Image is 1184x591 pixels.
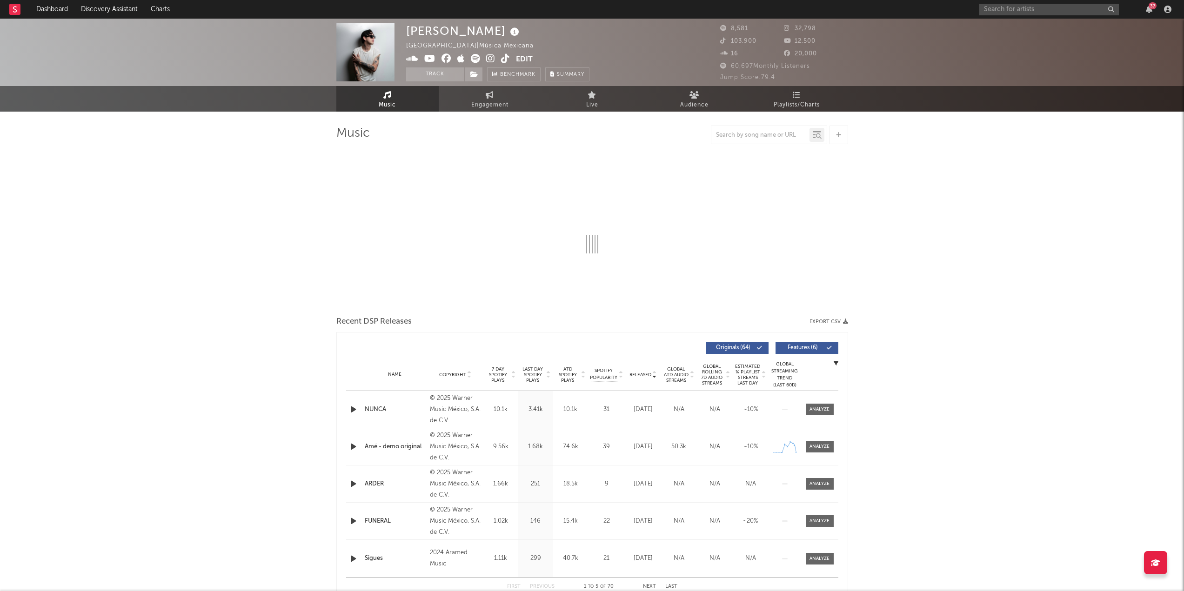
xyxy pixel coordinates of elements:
div: 3.41k [521,405,551,414]
div: [GEOGRAPHIC_DATA] | Música Mexicana [406,40,544,52]
div: 251 [521,479,551,489]
div: [DATE] [628,479,659,489]
div: N/A [699,442,730,452]
div: 1.68k [521,442,551,452]
div: [DATE] [628,554,659,563]
div: 2024 Aramed Music [430,547,481,570]
div: N/A [663,479,695,489]
button: Originals(64) [706,342,769,354]
a: Music [336,86,439,112]
span: Spotify Popularity [590,367,617,381]
span: Estimated % Playlist Streams Last Day [735,364,761,386]
div: N/A [663,517,695,526]
span: Global Rolling 7D Audio Streams [699,364,725,386]
div: N/A [735,554,766,563]
span: Last Day Spotify Plays [521,366,545,383]
span: 8,581 [720,26,748,32]
span: Live [586,100,598,111]
div: FUNERAL [365,517,426,526]
div: 9.56k [486,442,516,452]
a: Engagement [439,86,541,112]
div: 40.7k [555,554,586,563]
a: Live [541,86,643,112]
div: 50.3k [663,442,695,452]
a: Playlists/Charts [746,86,848,112]
input: Search by song name or URL [711,132,809,139]
button: Next [643,584,656,589]
div: N/A [735,479,766,489]
span: Audience [680,100,709,111]
div: N/A [699,405,730,414]
button: Edit [516,54,533,66]
div: 146 [521,517,551,526]
span: ATD Spotify Plays [555,366,580,383]
span: 16 [720,51,738,57]
button: Previous [530,584,555,589]
div: 21 [590,554,623,563]
div: © 2025 Warner Music México, S.A. de C.V. [430,393,481,426]
span: 32,798 [784,26,816,32]
span: Playlists/Charts [774,100,820,111]
a: Sigues [365,554,426,563]
a: Benchmark [487,67,541,81]
a: Amé - demo original [365,442,426,452]
div: Name [365,371,426,378]
div: N/A [699,554,730,563]
span: Recent DSP Releases [336,316,412,327]
div: © 2025 Warner Music México, S.A. de C.V. [430,467,481,501]
div: N/A [699,479,730,489]
span: Music [379,100,396,111]
span: Benchmark [500,69,535,80]
div: 1.02k [486,517,516,526]
span: 12,500 [784,38,816,44]
div: 9 [590,479,623,489]
div: [DATE] [628,517,659,526]
span: 103,900 [720,38,756,44]
span: of [600,584,606,589]
span: to [588,584,594,589]
span: Summary [557,72,584,77]
div: 10.1k [486,405,516,414]
span: Released [629,372,651,378]
button: Features(6) [776,342,838,354]
div: ~ 10 % [735,405,766,414]
a: NUNCA [365,405,426,414]
input: Search for artists [979,4,1119,15]
span: Engagement [471,100,508,111]
span: 60,697 Monthly Listeners [720,63,810,69]
span: Features ( 6 ) [782,345,824,351]
button: 37 [1146,6,1152,13]
span: Jump Score: 79.4 [720,74,775,80]
span: Originals ( 64 ) [712,345,755,351]
div: Global Streaming Trend (Last 60D) [771,361,799,389]
div: ~ 10 % [735,442,766,452]
button: Track [406,67,464,81]
span: Global ATD Audio Streams [663,366,689,383]
button: Last [665,584,677,589]
a: Audience [643,86,746,112]
div: © 2025 Warner Music México, S.A. de C.V. [430,505,481,538]
div: 1.11k [486,554,516,563]
button: Export CSV [809,319,848,325]
a: ARDER [365,479,426,489]
button: First [507,584,521,589]
button: Summary [545,67,589,81]
div: 74.6k [555,442,586,452]
div: 37 [1149,2,1157,9]
div: N/A [663,405,695,414]
span: 20,000 [784,51,817,57]
div: [PERSON_NAME] [406,23,522,39]
div: 15.4k [555,517,586,526]
div: N/A [663,554,695,563]
div: 299 [521,554,551,563]
div: 18.5k [555,479,586,489]
div: 1.66k [486,479,516,489]
div: [DATE] [628,442,659,452]
div: 22 [590,517,623,526]
span: Copyright [439,372,466,378]
div: 39 [590,442,623,452]
div: © 2025 Warner Music México, S.A. de C.V. [430,430,481,464]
